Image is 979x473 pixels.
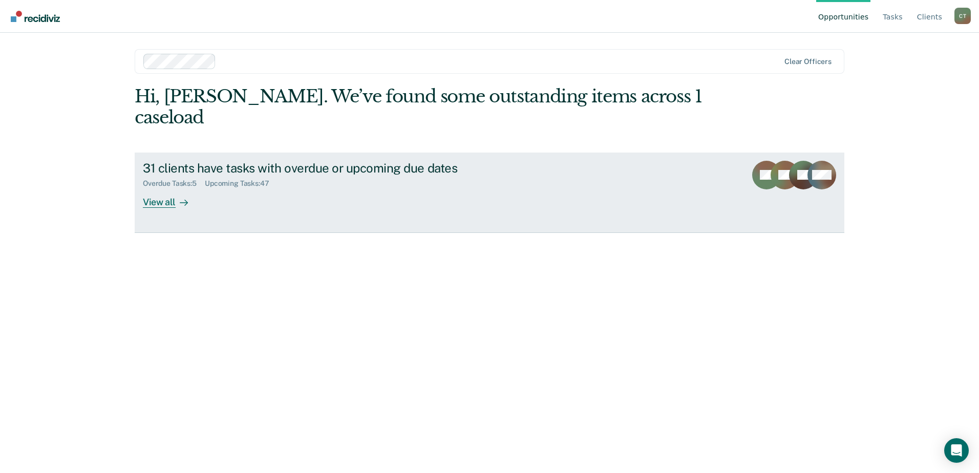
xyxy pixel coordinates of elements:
div: Open Intercom Messenger [944,438,969,463]
img: Recidiviz [11,11,60,22]
div: Hi, [PERSON_NAME]. We’ve found some outstanding items across 1 caseload [135,86,703,128]
div: Upcoming Tasks : 47 [205,179,278,188]
div: Overdue Tasks : 5 [143,179,205,188]
div: View all [143,188,200,208]
button: Profile dropdown button [954,8,971,24]
a: 31 clients have tasks with overdue or upcoming due datesOverdue Tasks:5Upcoming Tasks:47View all [135,153,844,233]
div: 31 clients have tasks with overdue or upcoming due dates [143,161,502,176]
div: Clear officers [784,57,832,66]
div: C T [954,8,971,24]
